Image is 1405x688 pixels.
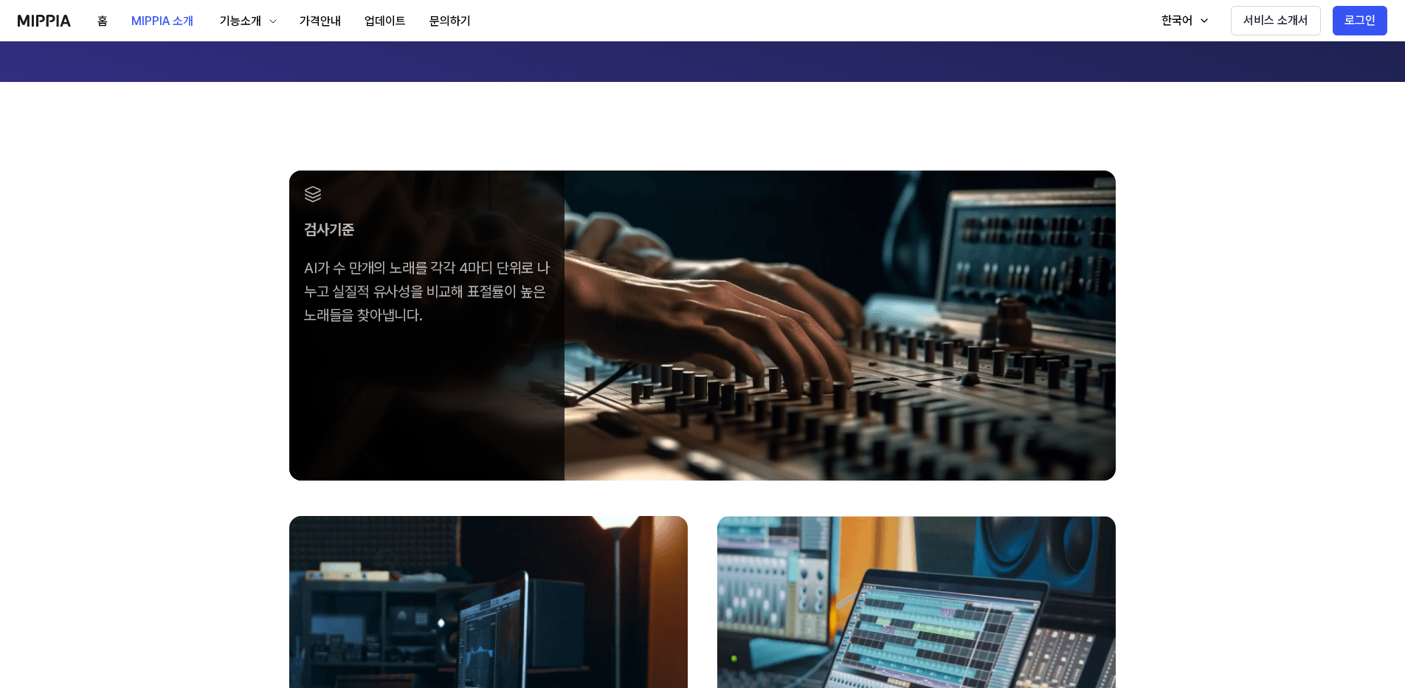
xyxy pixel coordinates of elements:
div: 한국어 [1159,12,1195,30]
button: 기능소개 [205,7,288,36]
div: AI가 수 만개의 노래를 각각 4마디 단위로 나누고 실질적 유사성을 비교해 표절률이 높은 노래들을 찾아냅니다. [304,256,550,327]
button: 로그인 [1333,6,1387,35]
button: 서비스 소개서 [1231,6,1321,35]
button: 홈 [86,7,120,36]
div: 검사기준 [304,218,550,241]
img: firstImage [289,171,1116,481]
button: 한국어 [1147,6,1219,35]
button: 가격안내 [288,7,353,36]
img: logo [18,15,71,27]
button: 업데이트 [353,7,418,36]
button: MIPPIA 소개 [120,7,205,36]
a: 업데이트 [353,1,418,41]
div: 기능소개 [217,13,264,30]
button: 문의하기 [418,7,483,36]
a: MIPPIA 소개 [120,1,205,41]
